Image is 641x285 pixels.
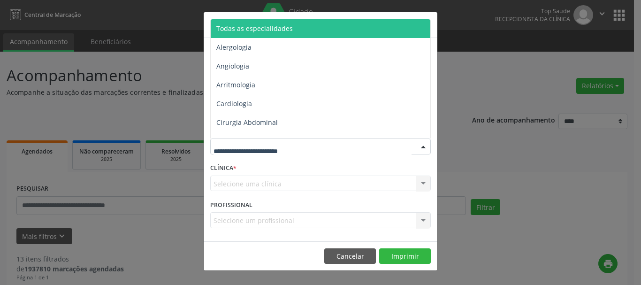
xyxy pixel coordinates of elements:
span: Arritmologia [216,80,255,89]
button: Close [419,12,437,35]
label: CLÍNICA [210,161,237,176]
label: PROFISSIONAL [210,198,252,212]
span: Cardiologia [216,99,252,108]
h5: Relatório de agendamentos [210,19,318,31]
span: Cirurgia Bariatrica [216,137,274,146]
span: Cirurgia Abdominal [216,118,278,127]
button: Imprimir [379,248,431,264]
span: Alergologia [216,43,252,52]
span: Todas as especialidades [216,24,293,33]
button: Cancelar [324,248,376,264]
span: Angiologia [216,62,249,70]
